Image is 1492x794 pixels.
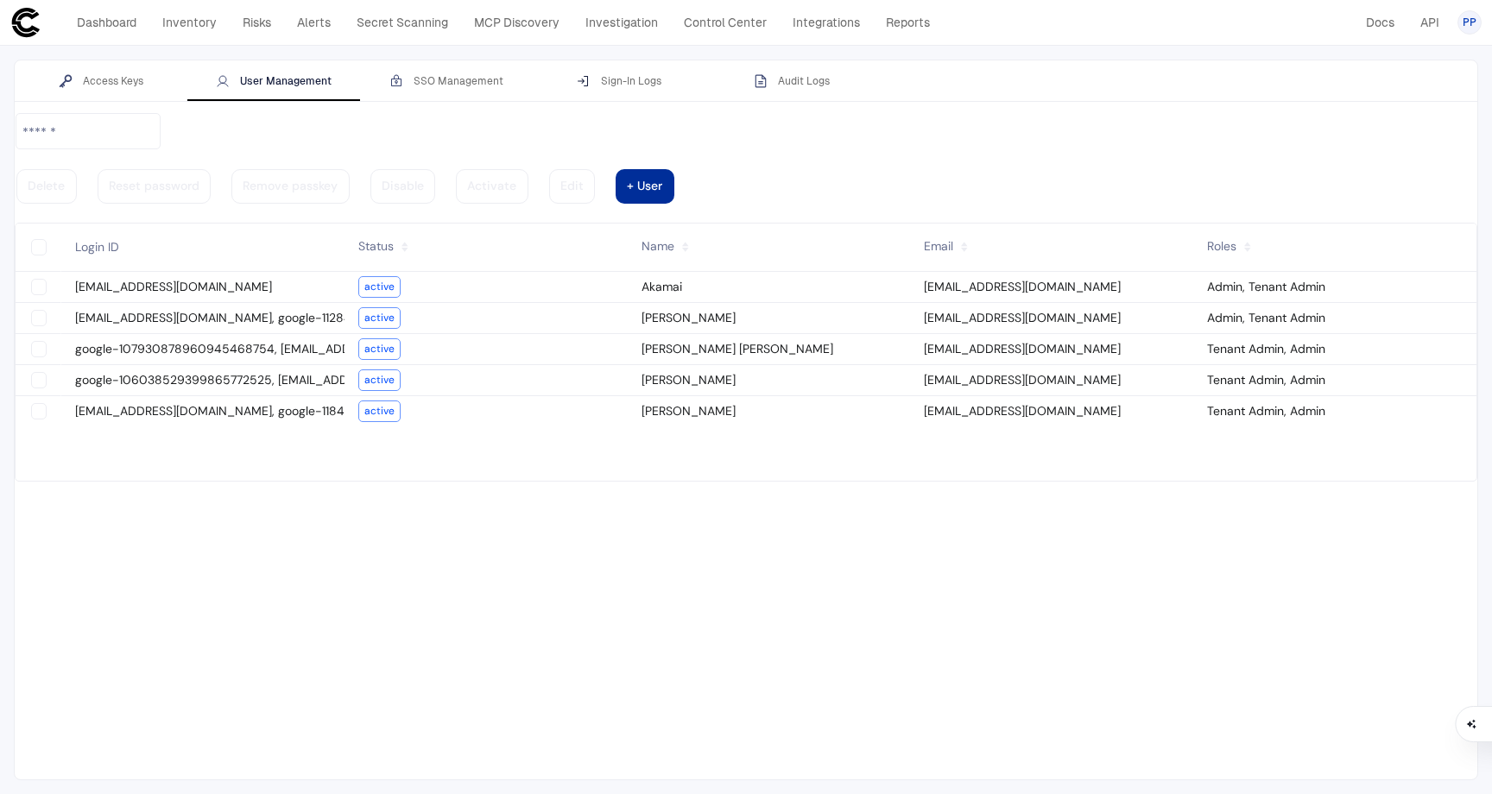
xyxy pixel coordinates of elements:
a: Risks [235,10,279,35]
div: Audit Logs [754,74,830,88]
div: Sign-In Logs [577,74,661,88]
div: User Management [216,74,332,88]
div: Access Keys [59,74,143,88]
a: Control Center [676,10,774,35]
span: PP [1463,16,1476,29]
a: Docs [1358,10,1402,35]
button: PP [1457,10,1482,35]
a: Alerts [289,10,338,35]
a: Secret Scanning [349,10,456,35]
a: Dashboard [69,10,144,35]
a: MCP Discovery [466,10,567,35]
div: SSO Management [389,74,503,88]
a: Reports [878,10,938,35]
a: Integrations [785,10,868,35]
a: API [1413,10,1447,35]
a: Inventory [155,10,224,35]
a: Investigation [578,10,666,35]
